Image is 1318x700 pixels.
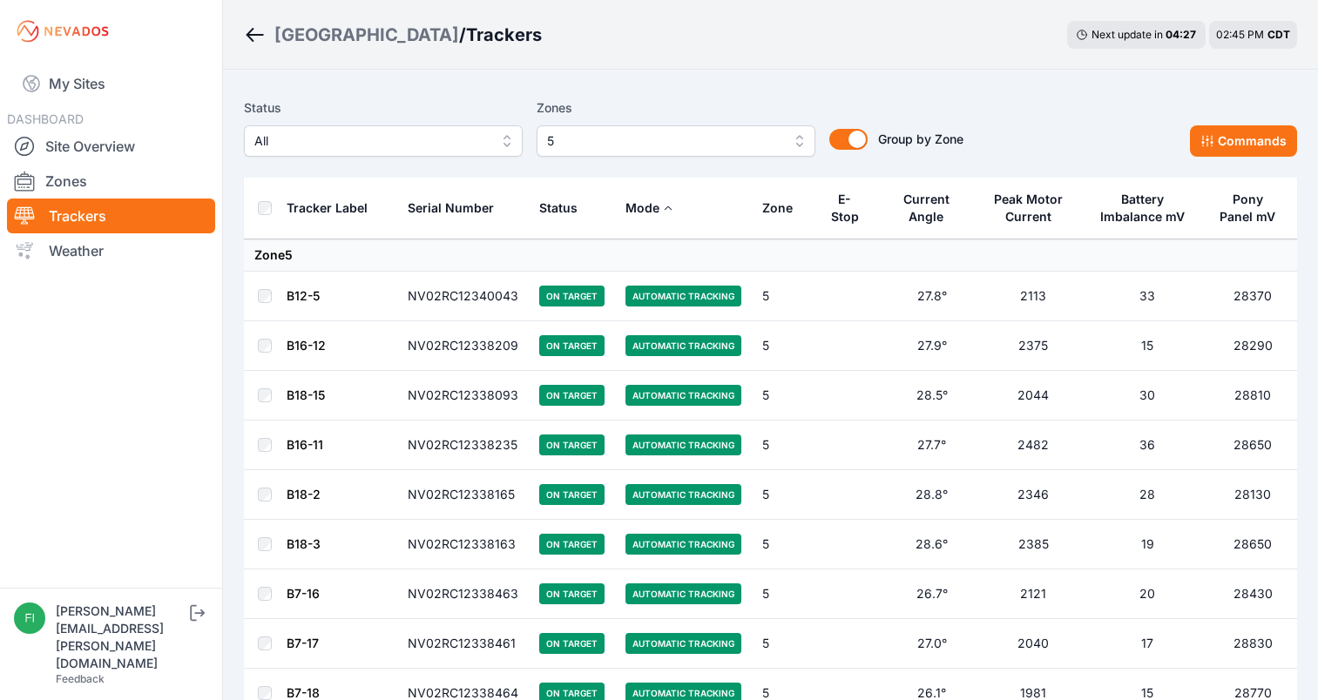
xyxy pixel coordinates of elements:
[1087,619,1209,669] td: 17
[625,286,741,306] span: Automatic Tracking
[244,12,542,57] nav: Breadcrumb
[287,288,320,303] a: B12-5
[1208,321,1297,371] td: 28290
[1208,470,1297,520] td: 28130
[884,619,979,669] td: 27.0°
[1087,520,1209,569] td: 19
[14,602,45,634] img: fidel.lopez@prim.com
[397,520,529,569] td: NV02RC12338163
[287,536,321,551] a: B18-3
[625,534,741,555] span: Automatic Tracking
[1087,321,1209,371] td: 15
[254,131,488,151] span: All
[895,178,969,238] button: Current Angle
[56,672,105,685] a: Feedback
[878,131,963,146] span: Group by Zone
[287,586,320,601] a: B7-16
[625,335,741,356] span: Automatic Tracking
[7,63,215,104] a: My Sites
[287,685,320,700] a: B7-18
[625,199,659,217] div: Mode
[1219,178,1287,238] button: Pony Panel mV
[979,321,1086,371] td: 2375
[1208,520,1297,569] td: 28650
[14,17,112,45] img: Nevados
[990,178,1076,238] button: Peak Motor Current
[7,111,84,126] span: DASHBOARD
[884,321,979,371] td: 27.9°
[287,487,321,501] a: B18-2
[752,470,817,520] td: 5
[1098,178,1199,238] button: Battery Imbalance mV
[1098,191,1187,225] div: Battery Imbalance mV
[287,387,325,402] a: B18-15
[1087,470,1209,520] td: 28
[884,470,979,520] td: 28.8°
[762,187,807,229] button: Zone
[1208,371,1297,421] td: 28810
[7,199,215,233] a: Trackers
[287,636,319,650] a: B7-17
[979,272,1086,321] td: 2113
[537,125,815,157] button: 5
[287,437,323,452] a: B16-11
[537,98,815,118] label: Zones
[397,470,529,520] td: NV02RC12338165
[884,371,979,421] td: 28.5°
[397,272,529,321] td: NV02RC12340043
[539,583,605,604] span: On Target
[397,371,529,421] td: NV02RC12338093
[397,619,529,669] td: NV02RC12338461
[547,131,781,151] span: 5
[7,164,215,199] a: Zones
[466,23,542,47] h3: Trackers
[274,23,459,47] a: [GEOGRAPHIC_DATA]
[1208,421,1297,470] td: 28650
[1208,569,1297,619] td: 28430
[884,272,979,321] td: 27.8°
[539,335,605,356] span: On Target
[287,187,382,229] button: Tracker Label
[1190,125,1297,157] button: Commands
[1208,619,1297,669] td: 28830
[895,191,957,225] div: Current Angle
[1219,191,1276,225] div: Pony Panel mV
[884,421,979,470] td: 27.7°
[1087,569,1209,619] td: 20
[752,272,817,321] td: 5
[979,569,1086,619] td: 2121
[244,125,523,157] button: All
[752,619,817,669] td: 5
[762,199,793,217] div: Zone
[408,187,508,229] button: Serial Number
[539,385,605,406] span: On Target
[287,338,326,353] a: B16-12
[7,129,215,164] a: Site Overview
[625,633,741,654] span: Automatic Tracking
[1267,28,1290,41] span: CDT
[828,178,874,238] button: E-Stop
[539,286,605,306] span: On Target
[752,520,817,569] td: 5
[752,421,817,470] td: 5
[625,583,741,604] span: Automatic Tracking
[459,23,466,47] span: /
[979,520,1086,569] td: 2385
[287,199,368,217] div: Tracker Label
[539,633,605,654] span: On Target
[244,239,1297,272] td: Zone 5
[539,434,605,455] span: On Target
[979,619,1086,669] td: 2040
[1166,28,1197,42] div: 04 : 27
[1087,421,1209,470] td: 36
[752,569,817,619] td: 5
[625,434,741,455] span: Automatic Tracking
[397,421,529,470] td: NV02RC12338235
[539,199,578,217] div: Status
[539,534,605,555] span: On Target
[979,470,1086,520] td: 2346
[884,520,979,569] td: 28.6°
[1216,28,1264,41] span: 02:45 PM
[1087,371,1209,421] td: 30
